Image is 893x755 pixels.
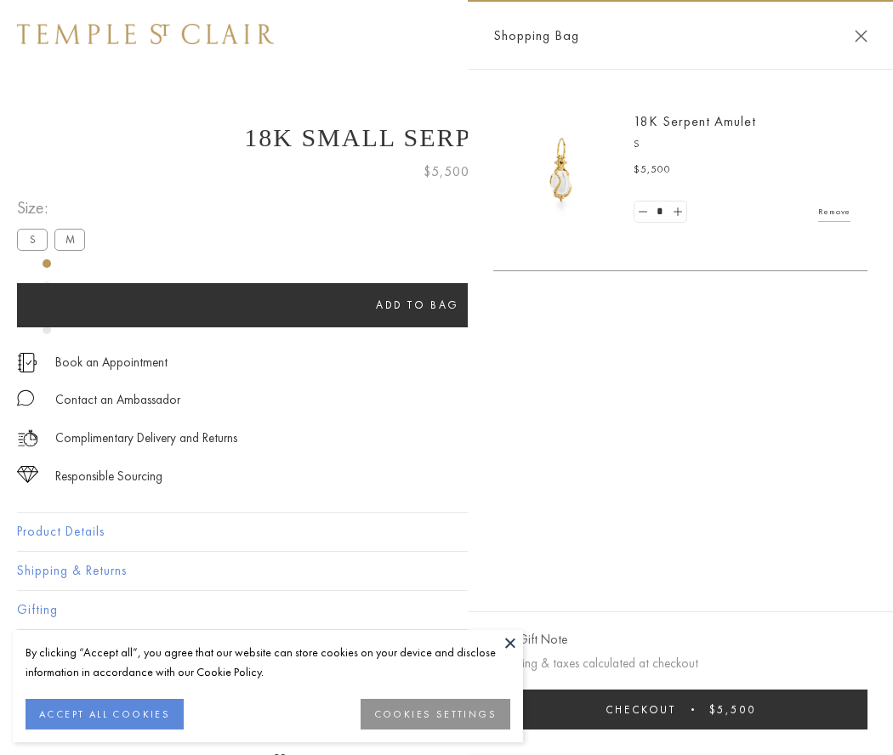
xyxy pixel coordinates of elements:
p: Shipping & taxes calculated at checkout [493,653,867,674]
span: Checkout [606,702,676,717]
a: Set quantity to 0 [634,202,651,223]
button: Add Gift Note [493,629,567,650]
div: Product gallery navigation [43,255,51,348]
label: S [17,229,48,250]
h1: 18K Small Serpent Amulet [17,123,876,152]
a: Book an Appointment [55,353,168,372]
button: Shipping & Returns [17,552,876,590]
img: icon_sourcing.svg [17,466,38,483]
span: Size: [17,194,92,222]
img: Temple St. Clair [17,24,274,44]
span: Shopping Bag [493,25,579,47]
div: Contact an Ambassador [55,389,180,411]
img: MessageIcon-01_2.svg [17,389,34,406]
div: Responsible Sourcing [55,466,162,487]
span: $5,500 [424,161,469,183]
img: icon_delivery.svg [17,428,38,449]
button: Gifting [17,591,876,629]
button: COOKIES SETTINGS [361,699,510,729]
button: Checkout $5,500 [493,690,867,729]
span: $5,500 [634,162,671,179]
button: Add to bag [17,283,818,327]
label: M [54,229,85,250]
img: icon_appointment.svg [17,353,37,372]
img: P51836-E11SERPPV [510,119,612,221]
button: Product Details [17,513,876,551]
span: $5,500 [709,702,756,717]
a: Remove [818,202,850,221]
button: Close Shopping Bag [855,30,867,43]
p: S [634,136,850,153]
button: ACCEPT ALL COOKIES [26,699,184,729]
span: Add to bag [376,298,459,312]
div: By clicking “Accept all”, you agree that our website can store cookies on your device and disclos... [26,643,510,682]
a: Set quantity to 2 [668,202,685,223]
p: Complimentary Delivery and Returns [55,428,237,449]
a: 18K Serpent Amulet [634,112,756,130]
